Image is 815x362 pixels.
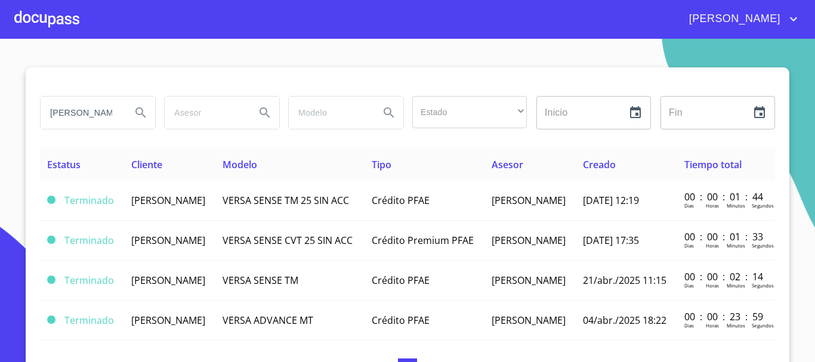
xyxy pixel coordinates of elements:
button: Search [251,98,279,127]
input: search [165,97,246,129]
span: Terminado [47,315,55,324]
span: Modelo [223,158,257,171]
p: Segundos [752,242,774,249]
p: Dias [684,202,694,209]
span: Terminado [64,314,114,327]
span: Tipo [372,158,391,171]
p: Horas [706,282,719,289]
p: 00 : 00 : 01 : 44 [684,190,765,203]
span: Crédito PFAE [372,274,430,287]
span: [DATE] 17:35 [583,234,639,247]
span: 04/abr./2025 18:22 [583,314,666,327]
button: Search [375,98,403,127]
p: Dias [684,322,694,329]
span: 21/abr./2025 11:15 [583,274,666,287]
span: Creado [583,158,616,171]
input: search [41,97,122,129]
span: [PERSON_NAME] [492,194,566,207]
span: [PERSON_NAME] [131,194,205,207]
span: VERSA SENSE TM [223,274,298,287]
p: 00 : 00 : 23 : 59 [684,310,765,323]
span: Terminado [47,196,55,204]
p: 00 : 00 : 02 : 14 [684,270,765,283]
span: Terminado [64,234,114,247]
span: Crédito PFAE [372,314,430,327]
p: Segundos [752,202,774,209]
p: Horas [706,202,719,209]
p: 00 : 00 : 01 : 33 [684,230,765,243]
span: [PERSON_NAME] [131,274,205,287]
button: Search [126,98,155,127]
p: Minutos [727,322,745,329]
span: Terminado [64,274,114,287]
span: Tiempo total [684,158,742,171]
span: [PERSON_NAME] [492,234,566,247]
p: Horas [706,322,719,329]
p: Segundos [752,322,774,329]
span: VERSA ADVANCE MT [223,314,313,327]
span: Asesor [492,158,523,171]
input: search [289,97,370,129]
span: Crédito Premium PFAE [372,234,474,247]
p: Dias [684,282,694,289]
span: Estatus [47,158,81,171]
span: VERSA SENSE CVT 25 SIN ACC [223,234,353,247]
span: VERSA SENSE TM 25 SIN ACC [223,194,349,207]
span: Terminado [64,194,114,207]
p: Minutos [727,202,745,209]
span: Cliente [131,158,162,171]
span: [PERSON_NAME] [680,10,786,29]
span: [PERSON_NAME] [492,274,566,287]
button: account of current user [680,10,801,29]
span: Crédito PFAE [372,194,430,207]
p: Minutos [727,282,745,289]
p: Dias [684,242,694,249]
span: Terminado [47,276,55,284]
span: [PERSON_NAME] [131,234,205,247]
span: [PERSON_NAME] [131,314,205,327]
p: Horas [706,242,719,249]
div: ​ [412,96,527,128]
p: Minutos [727,242,745,249]
span: [DATE] 12:19 [583,194,639,207]
span: Terminado [47,236,55,244]
span: [PERSON_NAME] [492,314,566,327]
p: Segundos [752,282,774,289]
